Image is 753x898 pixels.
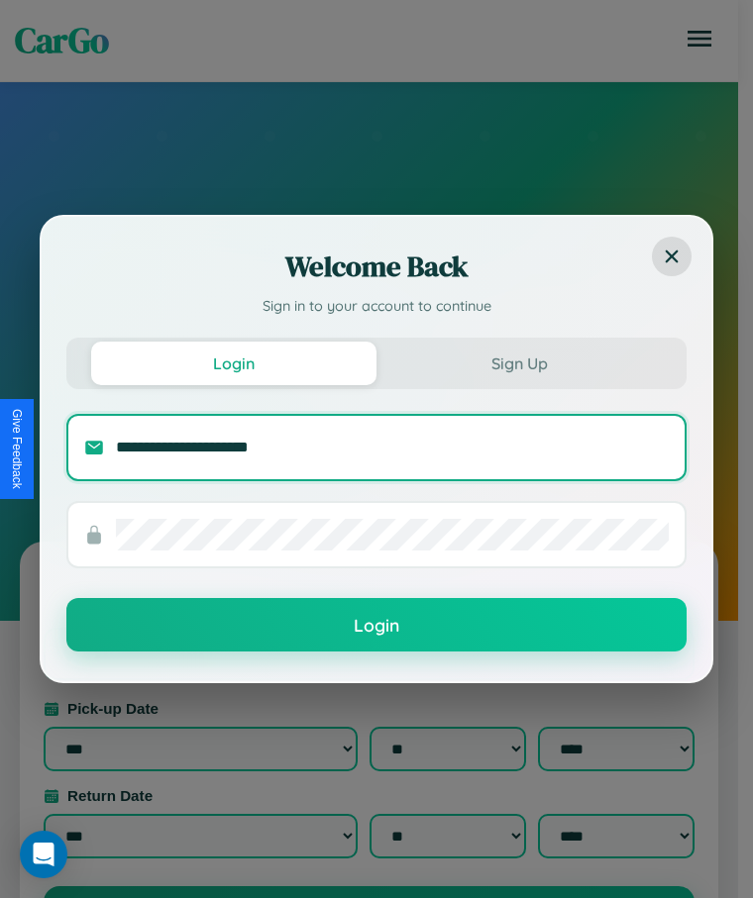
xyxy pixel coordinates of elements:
div: Open Intercom Messenger [20,831,67,878]
h2: Welcome Back [66,247,687,286]
p: Sign in to your account to continue [66,296,687,318]
button: Sign Up [376,342,662,385]
button: Login [66,598,687,651]
button: Login [91,342,376,385]
div: Give Feedback [10,409,24,489]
